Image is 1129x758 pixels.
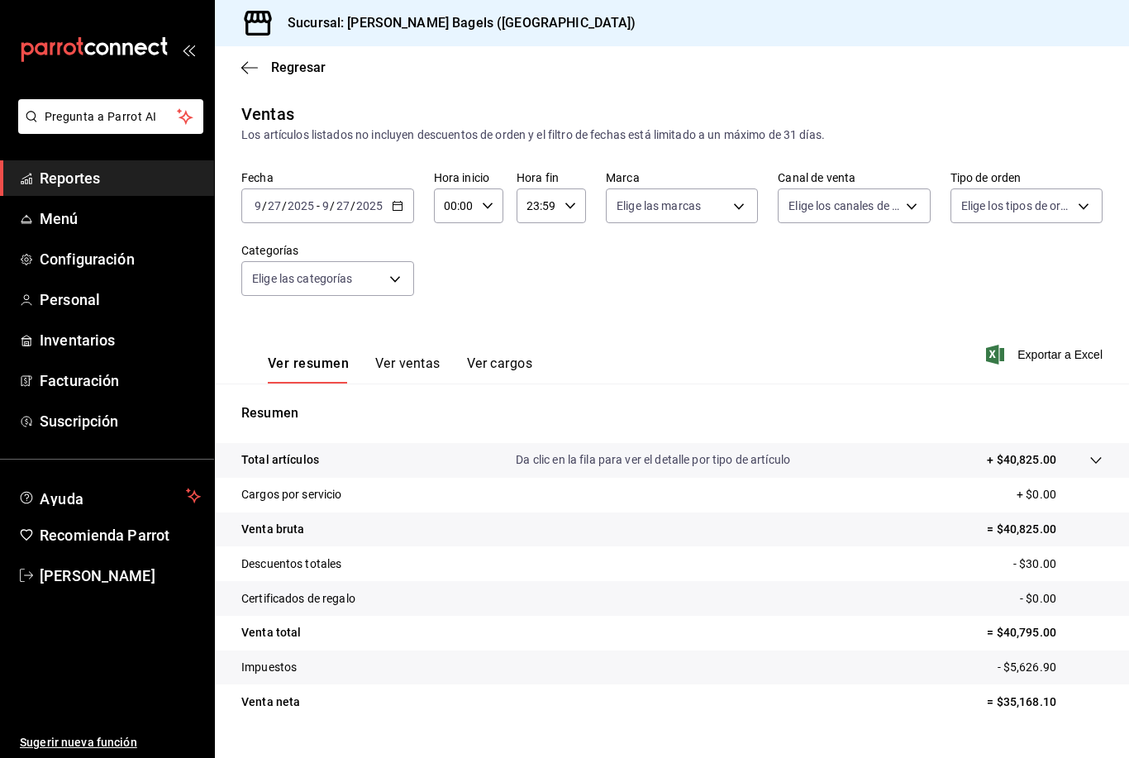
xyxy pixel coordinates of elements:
[987,694,1103,711] p: = $35,168.10
[274,13,636,33] h3: Sucursal: [PERSON_NAME] Bagels ([GEOGRAPHIC_DATA])
[282,199,287,212] span: /
[322,199,330,212] input: --
[517,172,586,184] label: Hora fin
[950,172,1103,184] label: Tipo de orden
[241,521,304,538] p: Venta bruta
[252,270,353,287] span: Elige las categorías
[516,451,790,469] p: Da clic en la fila para ver el detalle por tipo de artículo
[241,590,355,608] p: Certificados de regalo
[12,120,203,137] a: Pregunta a Parrot AI
[241,694,300,711] p: Venta neta
[40,486,179,506] span: Ayuda
[241,451,319,469] p: Total artículos
[375,355,441,384] button: Ver ventas
[40,248,201,270] span: Configuración
[20,734,201,751] span: Sugerir nueva función
[778,172,930,184] label: Canal de venta
[989,345,1103,365] button: Exportar a Excel
[987,451,1056,469] p: + $40,825.00
[40,288,201,311] span: Personal
[606,172,758,184] label: Marca
[241,245,414,256] label: Categorías
[287,199,315,212] input: ----
[241,172,414,184] label: Fecha
[241,555,341,573] p: Descuentos totales
[182,43,195,56] button: open_drawer_menu
[40,167,201,189] span: Reportes
[40,565,201,587] span: [PERSON_NAME]
[336,199,350,212] input: --
[40,410,201,432] span: Suscripción
[1013,555,1103,573] p: - $30.00
[241,102,294,126] div: Ventas
[241,60,326,75] button: Regresar
[961,198,1072,214] span: Elige los tipos de orden
[350,199,355,212] span: /
[987,521,1103,538] p: = $40,825.00
[267,199,282,212] input: --
[40,329,201,351] span: Inventarios
[355,199,383,212] input: ----
[271,60,326,75] span: Regresar
[18,99,203,134] button: Pregunta a Parrot AI
[241,659,297,676] p: Impuestos
[330,199,335,212] span: /
[40,524,201,546] span: Recomienda Parrot
[268,355,349,384] button: Ver resumen
[617,198,701,214] span: Elige las marcas
[241,486,342,503] p: Cargos por servicio
[241,126,1103,144] div: Los artículos listados no incluyen descuentos de orden y el filtro de fechas está limitado a un m...
[45,108,178,126] span: Pregunta a Parrot AI
[254,199,262,212] input: --
[998,659,1103,676] p: - $5,626.90
[268,355,532,384] div: navigation tabs
[434,172,503,184] label: Hora inicio
[40,207,201,230] span: Menú
[241,403,1103,423] p: Resumen
[241,624,301,641] p: Venta total
[467,355,533,384] button: Ver cargos
[262,199,267,212] span: /
[1017,486,1103,503] p: + $0.00
[1020,590,1103,608] p: - $0.00
[40,369,201,392] span: Facturación
[987,624,1103,641] p: = $40,795.00
[317,199,320,212] span: -
[788,198,899,214] span: Elige los canales de venta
